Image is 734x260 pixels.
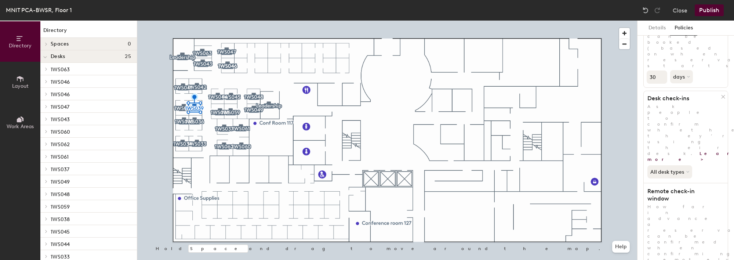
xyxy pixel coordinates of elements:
[51,41,69,47] span: Spaces
[51,116,70,123] span: 1WS043
[51,66,70,73] span: 1WS063
[51,129,70,135] span: 1WS060
[654,7,661,14] img: Redo
[7,123,34,130] span: Work Areas
[644,95,721,102] h1: Desk check-ins
[51,204,70,210] span: 1WS059
[128,41,131,47] span: 0
[612,241,630,253] button: Help
[40,26,137,38] h1: Directory
[644,21,670,36] button: Details
[670,70,693,83] button: days
[9,43,32,49] span: Directory
[6,6,72,15] div: MNIT PCA-BWSR, Floor 1
[673,4,687,16] button: Close
[695,4,724,16] button: Publish
[647,165,692,178] button: All desk types
[51,191,70,198] span: 1WS048
[51,141,70,148] span: 1WS062
[51,241,70,248] span: 1WS044
[642,7,649,14] img: Undo
[51,229,70,235] span: 1WS045
[51,104,69,110] span: 1WS047
[51,179,70,185] span: 1WS049
[644,188,721,202] h1: Remote check-in window
[51,54,65,59] span: Desks
[51,154,69,160] span: 1WS061
[670,21,697,36] button: Policies
[51,91,70,98] span: 1WS046
[12,83,29,89] span: Layout
[51,216,70,223] span: 1WS038
[51,254,70,260] span: 1WS033
[51,166,69,173] span: 1WS037
[51,79,70,85] span: 1WS046
[125,54,131,59] span: 25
